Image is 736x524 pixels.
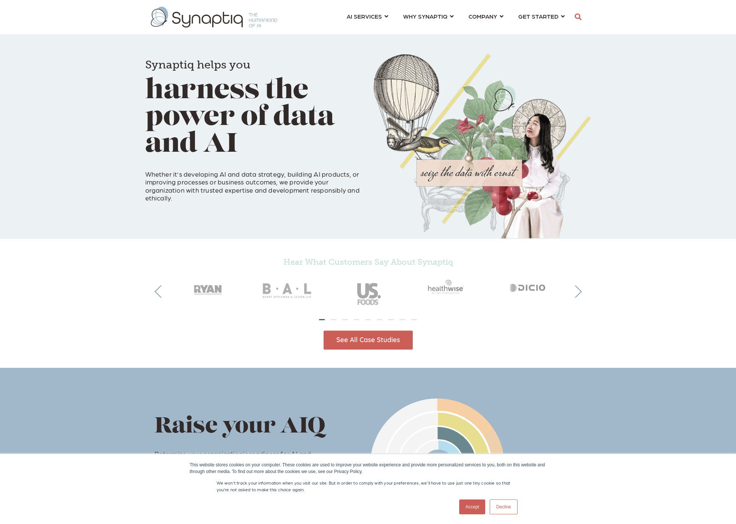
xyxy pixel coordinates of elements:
nav: menu [339,4,572,30]
li: Page dot 9 [411,319,417,320]
iframe: Embedded CTA [145,209,223,228]
a: AI SERVICES [347,9,388,23]
li: Page dot 4 [354,319,359,320]
img: Healthwise_gray50 [408,270,489,303]
li: Page dot 5 [365,319,371,320]
h1: harness the power of data and AI [145,48,363,158]
span: Raise your AIQ [155,416,325,438]
div: This website stores cookies on your computer. These cookies are used to improve your website expe... [190,462,547,475]
span: Synaptiq helps you [145,58,250,71]
span: GET STARTED [518,11,558,21]
img: Dicio [489,270,569,303]
li: Page dot 6 [377,319,382,320]
button: Previous [155,285,167,298]
span: AI SERVICES [347,11,382,21]
p: We won't track your information when you visit our site. But in order to comply with your prefere... [217,479,520,493]
img: BAL_gray50 [248,270,328,312]
span: COMPANY [468,11,497,21]
li: Page dot 7 [388,319,394,320]
h5: Hear What Customers Say About Synaptiq [168,257,569,267]
iframe: Embedded CTA [238,209,334,228]
a: Accept [459,499,486,514]
img: synaptiq logo-1 [151,7,277,28]
a: GET STARTED [518,9,565,23]
img: See All Case Studies [324,331,413,350]
img: RyanCompanies_gray50_2 [168,270,248,303]
img: Collage of girl, balloon, bird, and butterfly, with seize the data with ernst text [374,54,591,239]
li: Page dot 1 [319,319,325,320]
li: Page dot 3 [342,319,348,320]
li: Page dot 2 [331,319,336,320]
a: Decline [490,499,517,514]
p: Determine your organization's readiness for AI and overall data maturity by assessing your organi... [155,441,334,475]
img: USFoods_gray50 [328,270,408,312]
button: Next [569,285,582,298]
span: WHY SYNAPTIQ [403,11,447,21]
a: COMPANY [468,9,503,23]
li: Page dot 8 [400,319,405,320]
a: WHY SYNAPTIQ [403,9,454,23]
p: Whether it’s developing AI and data strategy, building AI products, or improving processes or bus... [145,162,363,202]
